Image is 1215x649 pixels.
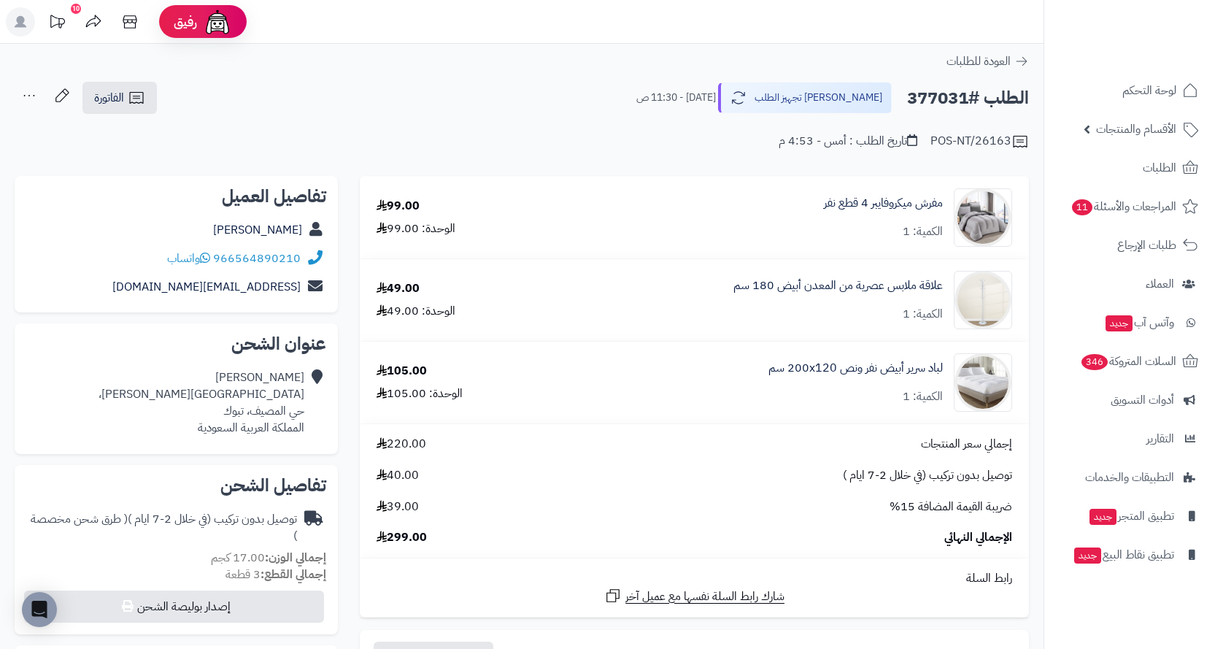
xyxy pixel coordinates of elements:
[921,436,1012,453] span: إجمالي سعر المنتجات
[954,188,1011,247] img: 1748260663-1-90x90.jpg
[26,511,297,545] div: توصيل بدون تركيب (في خلال 2-7 ايام )
[265,549,326,567] strong: إجمالي الوزن:
[1053,460,1206,495] a: التطبيقات والخدمات
[1053,383,1206,418] a: أدوات التسويق
[377,385,463,402] div: الوحدة: 105.00
[167,250,210,267] a: واتساب
[930,133,1029,150] div: POS-NT/26163
[1053,266,1206,302] a: العملاء
[31,510,297,545] span: ( طرق شحن مخصصة )
[26,188,326,205] h2: تفاصيل العميل
[1085,467,1174,488] span: التطبيقات والخدمات
[1143,158,1176,178] span: الطلبات
[1071,196,1176,217] span: المراجعات والأسئلة
[261,566,326,583] strong: إجمالي القطع:
[377,363,427,380] div: 105.00
[1111,390,1174,410] span: أدوات التسويق
[26,477,326,494] h2: تفاصيل الشحن
[903,306,943,323] div: الكمية: 1
[1053,537,1206,572] a: تطبيق نقاط البيعجديد
[733,277,943,294] a: علاقة ملابس عصرية من المعدن أبيض 180 سم
[377,499,419,515] span: 39.00
[26,335,326,353] h2: عنوان الشحن
[944,529,1012,546] span: الإجمالي النهائي
[946,53,1011,70] span: العودة للطلبات
[39,7,75,40] a: تحديثات المنصة
[174,13,197,31] span: رفيق
[1053,421,1206,456] a: التقارير
[625,588,784,605] span: شارك رابط السلة نفسها مع عميل آخر
[1096,119,1176,139] span: الأقسام والمنتجات
[1080,353,1108,371] span: 346
[1071,199,1094,216] span: 11
[954,353,1011,412] img: 1732186588-220107040010-90x90.jpg
[1116,11,1201,42] img: logo-2.png
[377,280,420,297] div: 49.00
[954,271,1011,329] img: 1752316796-1-90x90.jpg
[718,82,892,113] button: [PERSON_NAME] تجهيز الطلب
[1089,509,1116,525] span: جديد
[1146,429,1174,449] span: التقارير
[1053,150,1206,185] a: الطلبات
[1053,189,1206,224] a: المراجعات والأسئلة11
[366,570,1023,587] div: رابط السلة
[903,223,943,240] div: الكمية: 1
[71,4,81,14] div: 10
[1106,315,1133,331] span: جديد
[211,549,326,567] small: 17.00 كجم
[843,467,1012,484] span: توصيل بدون تركيب (في خلال 2-7 ايام )
[377,529,427,546] span: 299.00
[1122,80,1176,101] span: لوحة التحكم
[824,195,943,212] a: مفرش ميكروفايبر 4 قطع نفر
[22,592,57,627] div: Open Intercom Messenger
[377,220,455,237] div: الوحدة: 99.00
[1053,228,1206,263] a: طلبات الإرجاع
[94,89,124,107] span: الفاتورة
[779,133,917,150] div: تاريخ الطلب : أمس - 4:53 م
[213,221,302,239] a: [PERSON_NAME]
[636,91,716,105] small: [DATE] - 11:30 ص
[1053,499,1206,534] a: تطبيق المتجرجديد
[1074,548,1101,564] span: جديد
[890,499,1012,515] span: ضريبة القيمة المضافة 15%
[907,83,1029,113] h2: الطلب #377031
[225,566,326,583] small: 3 قطعة
[99,369,304,436] div: [PERSON_NAME] [GEOGRAPHIC_DATA][PERSON_NAME]، حي المصيف، تبوك المملكة العربية السعودية
[1088,506,1174,526] span: تطبيق المتجر
[24,591,324,623] button: إصدار بوليصة الشحن
[1080,351,1176,372] span: السلات المتروكة
[1053,73,1206,108] a: لوحة التحكم
[604,587,784,605] a: شارك رابط السلة نفسها مع عميل آخر
[946,53,1029,70] a: العودة للطلبات
[377,303,455,320] div: الوحدة: 49.00
[903,388,943,405] div: الكمية: 1
[377,467,419,484] span: 40.00
[768,360,943,377] a: لباد سرير أبيض نفر ونص 200x120 سم
[1117,235,1176,256] span: طلبات الإرجاع
[1053,305,1206,340] a: وآتس آبجديد
[112,278,301,296] a: [EMAIL_ADDRESS][DOMAIN_NAME]
[377,198,420,215] div: 99.00
[82,82,157,114] a: الفاتورة
[1053,344,1206,379] a: السلات المتروكة346
[213,250,301,267] a: 966564890210
[1073,545,1174,565] span: تطبيق نقاط البيع
[377,436,426,453] span: 220.00
[1104,312,1174,333] span: وآتس آب
[1146,274,1174,294] span: العملاء
[203,7,232,37] img: ai-face.png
